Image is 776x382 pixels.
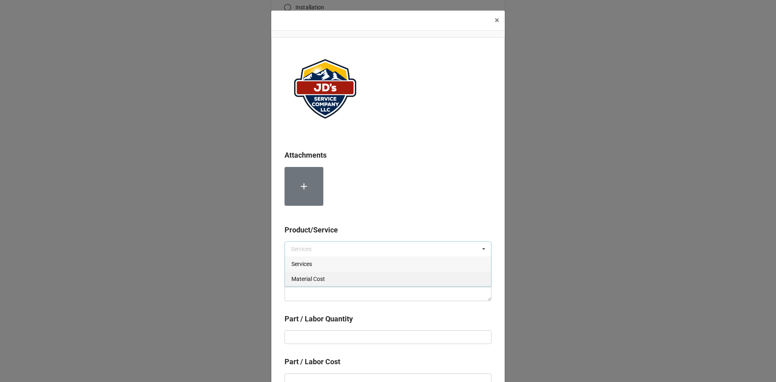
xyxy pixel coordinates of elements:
[291,276,325,282] span: Material Cost
[291,261,312,267] span: Services
[285,51,365,127] img: ePqffAuANl%2FJDServiceCoLogo_website.png
[285,313,353,325] label: Part / Labor Quantity
[285,224,338,236] label: Product/Service
[285,150,327,161] label: Attachments
[285,356,340,367] label: Part / Labor Cost
[495,15,499,25] span: ×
